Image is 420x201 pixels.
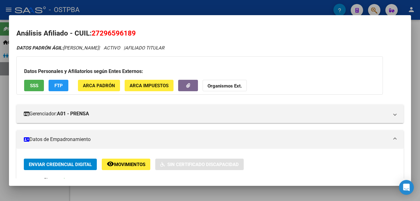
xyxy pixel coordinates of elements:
button: Organismos Ext. [203,80,247,91]
i: | ACTIVO | [16,45,164,51]
span: Movimientos [114,162,145,167]
span: 27296596189 [92,29,136,37]
span: Sin Certificado Discapacidad [167,162,239,167]
h2: Análisis Afiliado - CUIL: [16,28,404,39]
span: ARCA Impuestos [130,83,169,88]
strong: Organismos Ext. [208,83,242,89]
strong: DATOS PADRÓN ÁGIL: [16,45,63,51]
button: Enviar Credencial Digital [24,159,97,170]
mat-expansion-panel-header: Datos de Empadronamiento [16,130,404,149]
button: Movimientos [102,159,150,170]
button: SSS [24,80,44,91]
div: Open Intercom Messenger [399,180,414,195]
mat-panel-title: Datos de Empadronamiento [24,136,389,143]
span: AFILIADO TITULAR [125,45,164,51]
strong: A01 - PRENSA [57,110,89,118]
mat-panel-title: Gerenciador: [24,110,389,118]
mat-expansion-panel-header: Gerenciador:A01 - PRENSA [16,105,404,123]
strong: Etiquetas: [24,177,44,183]
button: Sin Certificado Discapacidad [155,159,244,170]
span: Enviar Credencial Digital [29,162,92,167]
button: ARCA Impuestos [125,80,174,91]
button: ARCA Padrón [78,80,120,91]
span: SSS [30,83,38,88]
h3: Datos Personales y Afiliatorios según Entes Externos: [24,68,375,75]
span: [PERSON_NAME] [16,45,99,51]
button: FTP [49,80,68,91]
span: ARCA Padrón [83,83,115,88]
span: FTP [54,83,63,88]
span: Capitado - [49,177,70,183]
mat-icon: remove_red_eye [107,160,114,168]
